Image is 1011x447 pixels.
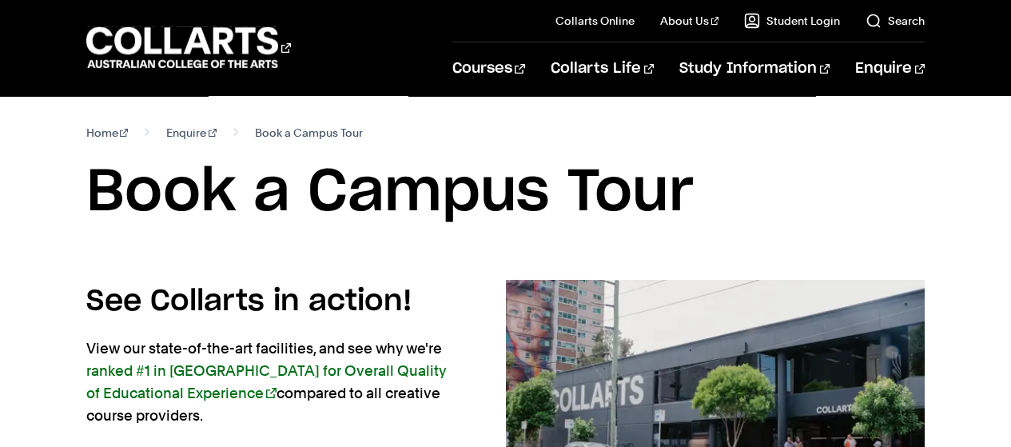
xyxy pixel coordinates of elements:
h4: See Collarts in action! [86,280,455,323]
p: View our state-of-the-art facilities, and see why we're compared to all creative course providers. [86,337,455,427]
a: Collarts Online [555,13,635,29]
h1: Book a Campus Tour [86,157,925,229]
a: Search [866,13,925,29]
span: Book a Campus Tour [255,122,363,144]
div: Go to homepage [86,25,291,70]
a: Collarts Life [551,42,654,95]
a: About Us [660,13,719,29]
a: Enquire [166,122,217,144]
a: Study Information [679,42,830,95]
a: Student Login [744,13,840,29]
a: Courses [452,42,525,95]
a: Enquire [855,42,925,95]
a: Home [86,122,129,144]
a: ranked #1 in [GEOGRAPHIC_DATA] for Overall Quality of Educational Experience [86,362,446,401]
